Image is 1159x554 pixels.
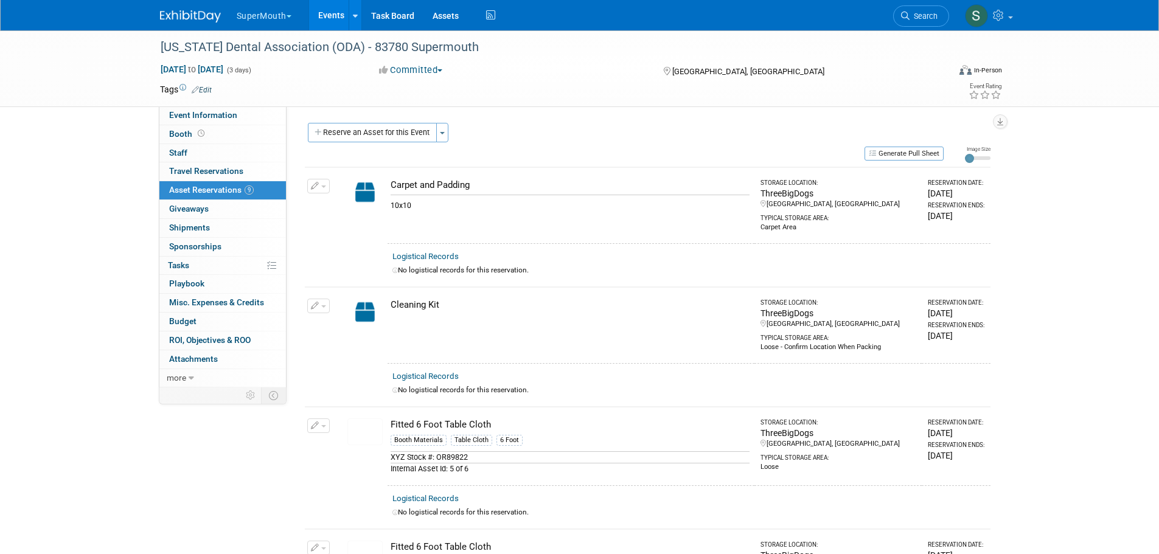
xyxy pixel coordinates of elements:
span: Search [910,12,938,21]
div: Loose [760,462,917,472]
div: [DATE] [928,330,986,342]
span: Staff [169,148,187,158]
div: Typical Storage Area: [760,449,917,462]
div: [DATE] [928,187,986,199]
div: ThreeBigDogs [760,307,917,319]
a: Asset Reservations9 [159,181,286,199]
img: Format-Inperson.png [959,65,972,75]
span: Attachments [169,354,218,364]
div: [GEOGRAPHIC_DATA], [GEOGRAPHIC_DATA] [760,199,917,209]
div: Reservation Date: [928,418,986,427]
div: 10x10 [391,195,750,211]
div: Carpet and Padding [391,179,750,192]
a: Search [893,5,949,27]
span: Sponsorships [169,241,221,251]
div: [GEOGRAPHIC_DATA], [GEOGRAPHIC_DATA] [760,319,917,329]
img: Capital-Asset-Icon-2.png [347,179,383,206]
div: Storage Location: [760,418,917,427]
div: ThreeBigDogs [760,427,917,439]
div: Storage Location: [760,299,917,307]
button: Committed [375,64,447,77]
div: XYZ Stock #: OR89822 [391,451,750,463]
a: more [159,369,286,387]
div: Storage Location: [760,179,917,187]
div: Reservation Date: [928,541,986,549]
span: Booth [169,129,207,139]
div: ThreeBigDogs [760,187,917,199]
a: Tasks [159,257,286,275]
div: [DATE] [928,427,986,439]
div: No logistical records for this reservation. [392,265,986,275]
div: Event Rating [969,83,1001,89]
td: Tags [160,83,212,95]
div: [DATE] [928,210,986,222]
a: Booth [159,125,286,144]
div: Carpet Area [760,223,917,232]
img: View Images [347,418,383,445]
span: Event Information [169,110,237,120]
button: Reserve an Asset for this Event [308,123,437,142]
span: Misc. Expenses & Credits [169,297,264,307]
a: Logistical Records [392,372,459,381]
div: Event Format [877,63,1003,81]
a: Sponsorships [159,238,286,256]
div: [DATE] [928,307,986,319]
div: Reservation Ends: [928,201,986,210]
span: Shipments [169,223,210,232]
span: Travel Reservations [169,166,243,176]
span: Asset Reservations [169,185,254,195]
td: Personalize Event Tab Strip [240,387,262,403]
div: Internal Asset Id: 5 of 6 [391,463,750,474]
button: Generate Pull Sheet [865,147,944,161]
span: Budget [169,316,197,326]
div: 6 Foot [496,435,523,446]
a: Travel Reservations [159,162,286,181]
div: Reservation Date: [928,179,986,187]
a: Logistical Records [392,494,459,503]
td: Toggle Event Tabs [261,387,286,403]
span: Booth not reserved yet [195,129,207,138]
span: Giveaways [169,204,209,213]
a: Staff [159,144,286,162]
span: ROI, Objectives & ROO [169,335,251,345]
div: Storage Location: [760,541,917,549]
a: Attachments [159,350,286,369]
span: (3 days) [226,66,251,74]
div: Reservation Ends: [928,441,986,449]
div: Fitted 6 Foot Table Cloth [391,541,750,553]
span: [GEOGRAPHIC_DATA], [GEOGRAPHIC_DATA] [672,67,824,76]
div: Typical Storage Area: [760,329,917,342]
span: to [186,64,198,74]
a: Giveaways [159,200,286,218]
div: No logistical records for this reservation. [392,507,986,518]
img: Sam Murphy [965,4,988,27]
div: Image Size [965,145,990,153]
span: Playbook [169,279,204,288]
div: Booth Materials [391,435,447,446]
a: Shipments [159,219,286,237]
div: Typical Storage Area: [760,209,917,223]
span: 9 [245,185,254,195]
img: ExhibitDay [160,10,221,23]
div: Fitted 6 Foot Table Cloth [391,418,750,431]
div: Reservation Ends: [928,321,986,330]
img: Capital-Asset-Icon-2.png [347,299,383,325]
a: Event Information [159,106,286,125]
a: ROI, Objectives & ROO [159,331,286,350]
span: Tasks [168,260,189,270]
span: more [167,373,186,383]
a: Edit [192,86,212,94]
div: Cleaning Kit [391,299,750,311]
div: Loose - Confirm Location When Packing [760,342,917,352]
div: [GEOGRAPHIC_DATA], [GEOGRAPHIC_DATA] [760,439,917,449]
a: Logistical Records [392,252,459,261]
a: Playbook [159,275,286,293]
span: [DATE] [DATE] [160,64,224,75]
div: Table Cloth [451,435,492,446]
a: Budget [159,313,286,331]
div: [US_STATE] Dental Association (ODA) - 83780 Supermouth [156,36,931,58]
div: In-Person [973,66,1002,75]
div: Reservation Date: [928,299,986,307]
a: Misc. Expenses & Credits [159,294,286,312]
div: No logistical records for this reservation. [392,385,986,395]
